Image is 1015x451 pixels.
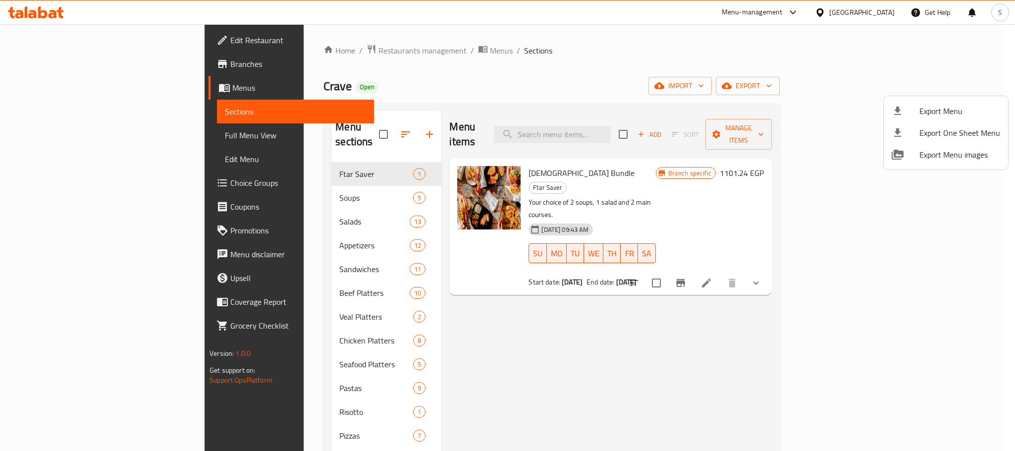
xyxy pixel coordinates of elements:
[919,127,1000,139] span: Export One Sheet Menu
[884,144,1008,166] li: Export Menu images
[919,149,1000,161] span: Export Menu images
[884,100,1008,122] li: Export menu items
[919,105,1000,117] span: Export Menu
[884,122,1008,144] li: Export one sheet menu items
